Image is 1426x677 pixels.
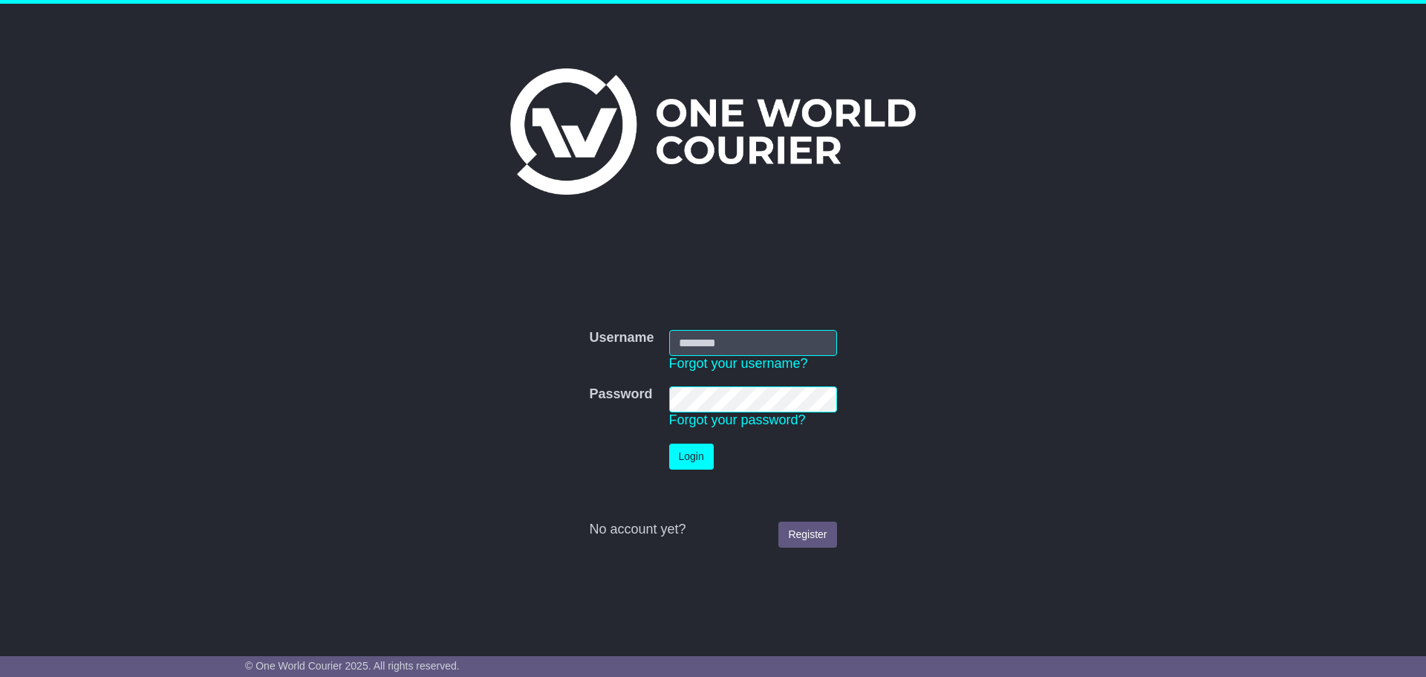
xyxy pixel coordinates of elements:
a: Forgot your username? [669,356,808,371]
label: Username [589,330,654,346]
a: Register [778,522,836,548]
button: Login [669,444,714,470]
a: Forgot your password? [669,412,806,427]
span: © One World Courier 2025. All rights reserved. [245,660,460,672]
label: Password [589,386,652,403]
img: One World [510,68,916,195]
div: No account yet? [589,522,836,538]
